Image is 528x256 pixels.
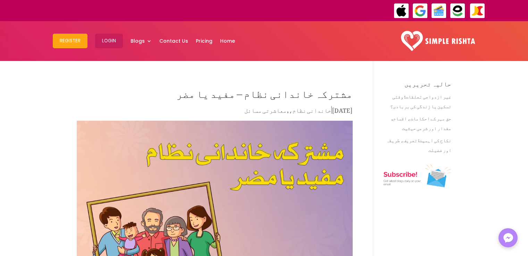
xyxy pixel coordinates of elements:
[53,23,87,59] a: Register
[431,3,447,19] img: Credit Cards
[53,34,87,48] button: Register
[450,3,466,19] img: EasyPaisa-icon
[77,105,353,119] p: | ,
[159,23,188,59] a: Contact Us
[244,102,287,116] a: معاشرتی مسائل
[386,133,451,155] a: نکاح کی اہمیت: تعریف، طریقہ اور فضیلت
[289,102,331,116] a: خاندانی نظام،
[394,3,409,19] img: ApplePay-icon
[220,23,235,59] a: Home
[196,23,212,59] a: Pricing
[391,111,451,133] a: حق مہر کے احکامات، اقسام, مقدار اور شرعی حیثیت
[390,89,451,111] a: غیر ازدواجی تعلقات: وقتی تسکین یا زندگی کی بربادی؟
[95,23,123,59] a: Login
[384,81,451,91] h4: حالیہ تحریریں
[501,231,515,245] img: Messenger
[332,102,353,116] span: [DATE]
[131,23,152,59] a: Blogs
[95,34,123,48] button: Login
[77,81,353,105] h1: مشترکہ خاندانی نظام – مفید یا مضر
[470,3,485,19] img: JazzCash-icon
[412,3,428,19] img: GooglePay-icon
